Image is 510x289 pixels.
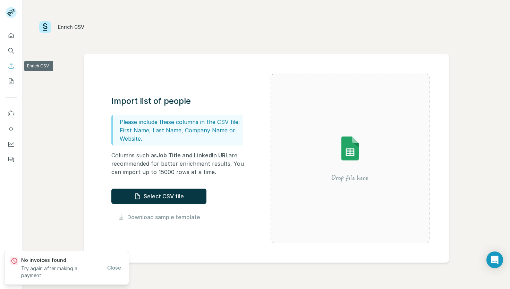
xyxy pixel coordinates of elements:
button: Download sample template [111,213,206,221]
a: Download sample template [127,213,200,221]
span: Close [107,264,121,271]
span: Job Title and LinkedIn URL [157,152,229,159]
div: Enrich CSV [58,24,84,31]
button: My lists [6,75,17,88]
h3: Import list of people [111,96,250,107]
p: Try again after making a payment [21,265,99,279]
p: Please include these columns in the CSV file: [120,118,240,126]
p: First Name, Last Name, Company Name or Website. [120,126,240,143]
button: Enrich CSV [6,60,17,72]
button: Select CSV file [111,189,206,204]
button: Close [102,262,126,274]
img: Surfe Illustration - Drop file here or select below [288,117,413,200]
button: Use Surfe on LinkedIn [6,107,17,120]
button: Use Surfe API [6,123,17,135]
button: Quick start [6,29,17,42]
button: Feedback [6,153,17,166]
div: Open Intercom Messenger [486,251,503,268]
button: Dashboard [6,138,17,150]
img: Surfe Logo [39,21,51,33]
p: Columns such as are recommended for better enrichment results. You can import up to 15000 rows at... [111,151,250,176]
p: No invoices found [21,257,99,264]
button: Search [6,44,17,57]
